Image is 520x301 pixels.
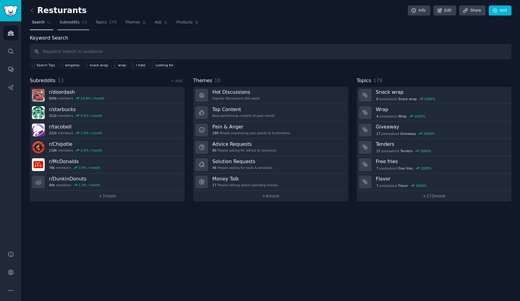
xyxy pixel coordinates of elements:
[130,61,147,68] a: I hate
[118,63,126,67] div: wrap
[376,176,507,182] h3: Flavor
[376,148,432,154] div: post s about
[415,184,427,188] div: 1000 %
[49,96,57,100] span: 849k
[32,124,45,136] img: tacobell
[212,114,275,118] div: Best-performing content of past month
[376,131,380,136] span: 17
[30,191,185,201] a: +7more
[4,5,18,16] img: GummySearch logo
[398,114,407,118] span: Wrap
[193,104,348,121] a: Top ContentBest-performing content of past month
[49,114,57,118] span: 311k
[212,131,218,135] span: 288
[30,104,185,121] a: r/starbucks311kmembers0.5% / month
[171,79,182,83] a: + Add
[30,44,511,59] input: Keyword search in audience
[357,87,511,104] a: Snack wrap8postsaboutSnack wrap1000%
[212,166,272,170] div: People asking for tools & solutions
[49,176,100,182] h3: r/ DunkinDonuts
[49,131,57,135] span: 221k
[408,5,430,16] a: Info
[81,96,104,100] div: 24.6 % / month
[489,5,511,16] a: Add
[212,148,216,152] span: 80
[30,18,53,30] a: Search
[30,139,185,156] a: r/Chipotle218kmembers5.0% / month
[123,18,149,30] a: Themes
[32,158,45,171] img: McDonalds
[193,121,348,139] a: Pain & Anger288People expressing pain points & frustrations
[376,114,426,119] div: post s about
[95,20,107,25] span: Topics
[30,6,87,16] h2: Resturants
[212,131,290,135] div: People expressing pain points & frustrations
[49,124,102,130] h3: r/ tacobell
[376,149,380,153] span: 17
[90,63,108,67] div: snack wrap
[420,149,431,153] div: 1000 %
[49,96,104,100] div: members
[357,77,371,85] span: Topics
[376,166,432,171] div: post s about
[83,61,109,68] a: snack wrap
[193,87,348,104] a: Hot DiscussionsPopular discussions this week
[174,18,201,30] a: Products
[155,20,161,25] span: Ask
[212,89,260,95] h3: Hot Discussions
[400,149,413,153] span: Tenders
[49,89,104,95] h3: r/ doordash
[49,114,102,118] div: members
[49,148,57,152] span: 218k
[414,114,425,118] div: 1000 %
[30,61,56,68] button: Search Tips
[153,18,170,30] a: Ask
[376,183,427,188] div: post s about
[424,97,435,101] div: 1000 %
[30,156,185,173] a: r/McDonalds78kmembers3.9% / month
[176,20,192,25] span: Products
[376,97,378,101] span: 8
[193,139,348,156] a: Advice Requests80People asking for advice & resources
[212,183,216,187] span: 17
[36,63,55,67] span: Search Tips
[376,89,507,95] h3: Snack wrap
[376,114,378,118] span: 4
[81,114,102,118] div: 0.5 % / month
[433,5,456,16] a: Edit
[109,20,117,25] span: 179
[376,158,507,165] h3: Free fries
[49,148,102,152] div: members
[214,78,220,83] span: 10
[376,141,507,147] h3: Tenders
[49,141,102,147] h3: r/ Chipotle
[193,156,348,173] a: Solution Requests46People asking for tools & solutions
[373,78,382,83] span: 179
[81,131,102,135] div: 1.9 % / month
[58,61,81,68] a: wingstop
[32,89,45,102] img: doordash
[60,20,80,25] span: Subreddits
[49,131,102,135] div: members
[421,166,432,170] div: 1000 %
[111,61,127,68] a: wrap
[376,124,507,130] h3: Giveaway
[212,166,216,170] span: 46
[49,158,100,165] h3: r/ McDonalds
[125,20,140,25] span: Themes
[398,184,408,188] span: Flavor
[193,77,212,85] span: Themes
[357,139,511,156] a: Tenders17postsaboutTenders1000%
[212,106,275,113] h3: Top Content
[357,173,511,191] a: Flavor7postsaboutFlavor1000%
[155,63,173,67] div: Looking for
[357,121,511,139] a: Giveaway17postsaboutGiveaway1000%
[58,78,64,83] span: 13
[49,183,55,187] span: 40k
[81,148,102,152] div: 5.0 % / month
[193,173,348,191] a: Money Talk17People talking about spending money
[376,106,507,113] h3: Wrap
[459,5,485,16] a: Share
[357,191,511,201] a: +173more
[78,183,100,187] div: 1.3 % / month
